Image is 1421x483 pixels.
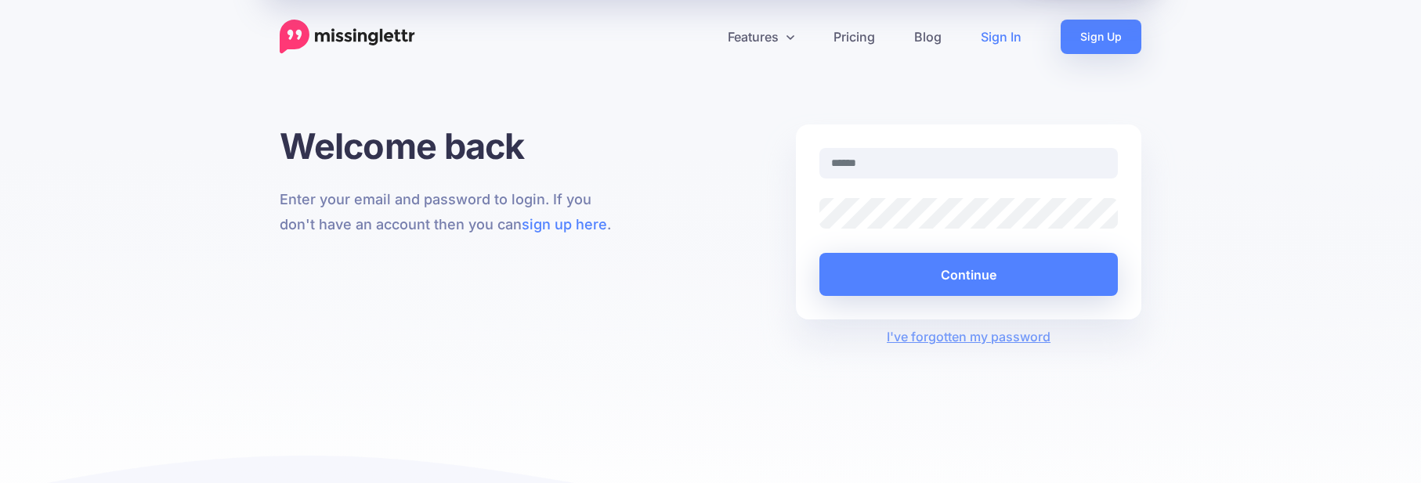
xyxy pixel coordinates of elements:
[961,20,1041,54] a: Sign In
[522,216,607,232] a: sign up here
[814,20,895,54] a: Pricing
[280,124,625,168] h1: Welcome back
[1061,20,1141,54] a: Sign Up
[708,20,814,54] a: Features
[887,329,1050,344] a: I've forgotten my password
[819,253,1118,296] button: Continue
[895,20,961,54] a: Blog
[280,187,625,237] p: Enter your email and password to login. If you don't have an account then you can .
